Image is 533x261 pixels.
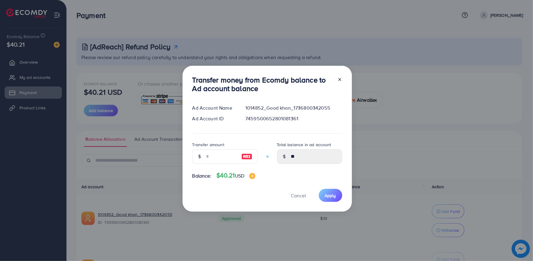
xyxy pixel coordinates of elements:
[325,192,336,199] span: Apply
[192,142,224,148] label: Transfer amount
[249,173,255,179] img: image
[187,115,241,122] div: Ad Account ID
[319,189,342,202] button: Apply
[291,192,306,199] span: Cancel
[240,115,347,122] div: 7459500652801081361
[283,189,314,202] button: Cancel
[192,76,332,93] h3: Transfer money from Ecomdy balance to Ad account balance
[277,142,331,148] label: Total balance in ad account
[240,104,347,111] div: 1014852_Good khan_1736800342055
[235,172,244,179] span: USD
[187,104,241,111] div: Ad Account Name
[192,172,211,179] span: Balance:
[216,172,255,179] h4: $40.21
[241,153,252,160] img: image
